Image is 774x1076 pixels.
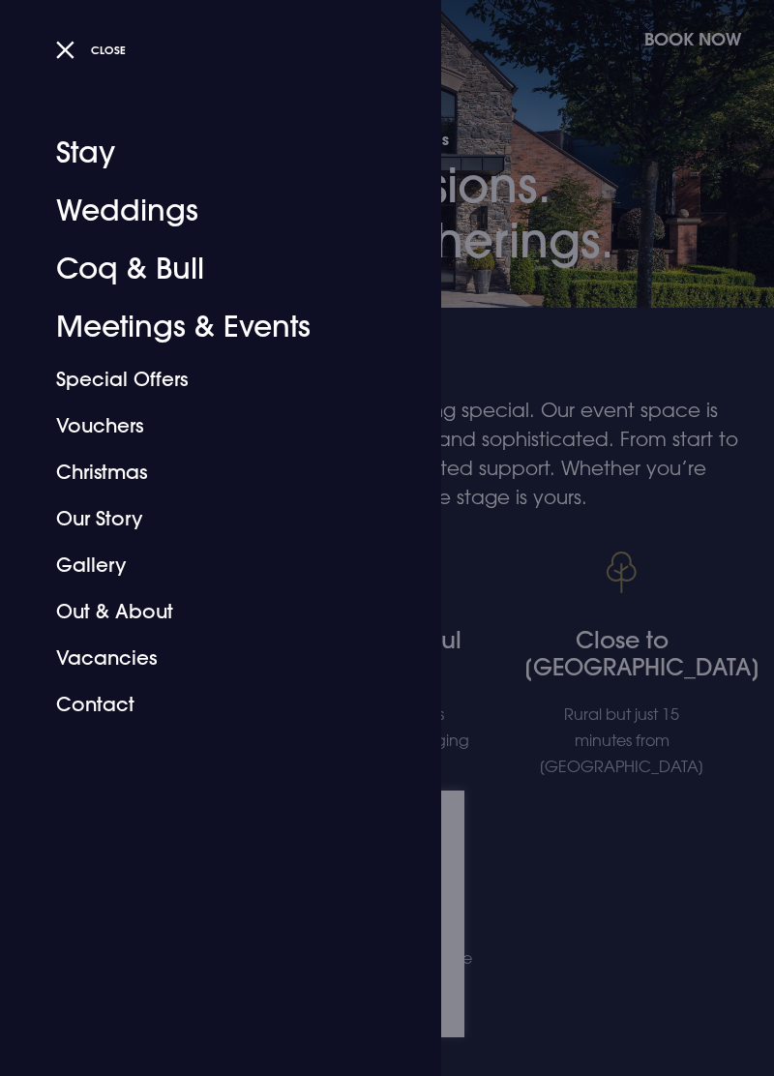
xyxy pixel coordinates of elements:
a: Weddings [56,182,362,240]
a: Vacancies [56,635,362,681]
a: Contact [56,681,362,728]
a: Vouchers [56,403,362,449]
a: Out & About [56,588,362,635]
a: Our Story [56,495,362,542]
span: Close [91,43,126,57]
button: Close [56,36,127,64]
a: Coq & Bull [56,240,362,298]
a: Christmas [56,449,362,495]
a: Meetings & Events [56,298,362,356]
a: Special Offers [56,356,362,403]
a: Gallery [56,542,362,588]
a: Stay [56,124,362,182]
